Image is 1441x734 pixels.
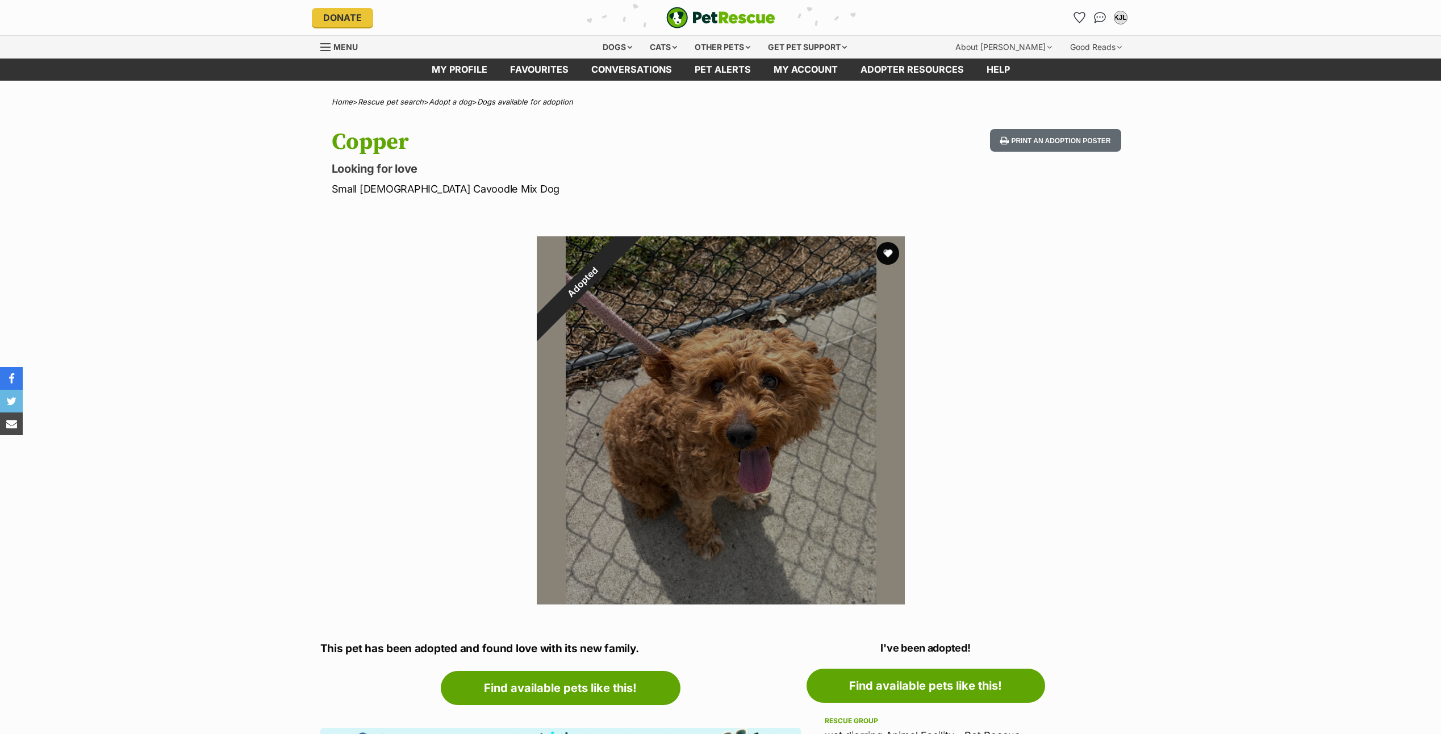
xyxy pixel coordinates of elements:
[332,129,812,155] h1: Copper
[975,59,1021,81] a: Help
[333,42,358,52] span: Menu
[312,8,373,27] a: Donate
[1112,9,1130,27] button: My account
[1115,12,1126,23] div: KJL
[320,36,366,56] a: Menu
[825,716,1027,725] div: Rescue group
[683,59,762,81] a: Pet alerts
[332,97,353,106] a: Home
[511,210,654,354] div: Adopted
[666,7,775,28] img: logo-e224e6f780fb5917bec1dbf3a21bbac754714ae5b6737aabdf751b685950b380.svg
[332,161,812,177] p: Looking for love
[1091,9,1109,27] a: Conversations
[595,36,640,59] div: Dogs
[666,7,775,28] a: PetRescue
[807,640,1045,656] p: I've been adopted!
[358,97,424,106] a: Rescue pet search
[420,59,499,81] a: My profile
[807,669,1045,703] a: Find available pets like this!
[499,59,580,81] a: Favourites
[320,641,801,657] p: This pet has been adopted and found love with its new family.
[762,59,849,81] a: My account
[1071,9,1130,27] ul: Account quick links
[642,36,685,59] div: Cats
[876,242,899,265] button: favourite
[441,671,680,705] a: Find available pets like this!
[1094,12,1106,23] img: chat-41dd97257d64d25036548639549fe6c8038ab92f7586957e7f3b1b290dea8141.svg
[947,36,1060,59] div: About [PERSON_NAME]
[1071,9,1089,27] a: Favourites
[580,59,683,81] a: conversations
[477,97,573,106] a: Dogs available for adoption
[687,36,758,59] div: Other pets
[849,59,975,81] a: Adopter resources
[303,98,1138,106] div: > > >
[1062,36,1130,59] div: Good Reads
[990,129,1121,152] button: Print an adoption poster
[760,36,855,59] div: Get pet support
[332,181,812,197] p: Small [DEMOGRAPHIC_DATA] Cavoodle Mix Dog
[429,97,472,106] a: Adopt a dog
